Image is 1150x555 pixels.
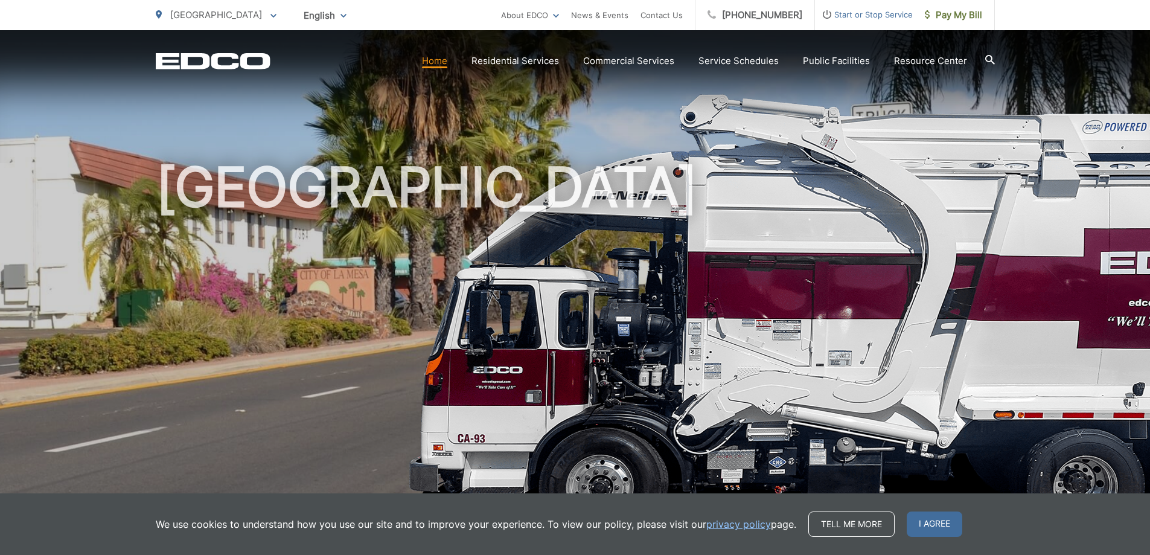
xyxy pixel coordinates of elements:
a: Residential Services [471,54,559,68]
span: I agree [907,512,962,537]
a: Tell me more [808,512,895,537]
a: Contact Us [640,8,683,22]
a: Commercial Services [583,54,674,68]
h1: [GEOGRAPHIC_DATA] [156,157,995,539]
a: About EDCO [501,8,559,22]
a: News & Events [571,8,628,22]
span: Pay My Bill [925,8,982,22]
a: EDCD logo. Return to the homepage. [156,53,270,69]
a: Resource Center [894,54,967,68]
span: [GEOGRAPHIC_DATA] [170,9,262,21]
a: Home [422,54,447,68]
a: Service Schedules [698,54,779,68]
a: privacy policy [706,517,771,531]
p: We use cookies to understand how you use our site and to improve your experience. To view our pol... [156,517,796,531]
a: Public Facilities [803,54,870,68]
span: English [295,5,356,26]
